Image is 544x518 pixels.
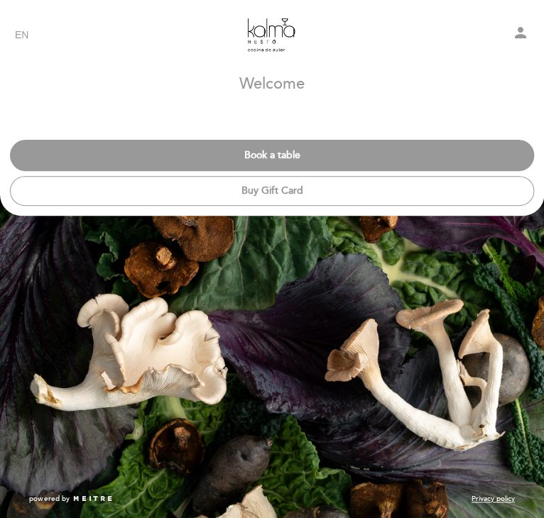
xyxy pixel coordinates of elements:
h1: Welcome [239,76,305,93]
button: Buy Gift Card [10,176,534,206]
button: person [512,24,529,45]
button: Book a table [10,140,534,171]
span: powered by [29,494,69,504]
a: powered by [29,494,113,504]
a: Privacy policy [472,494,515,504]
i: person [512,24,529,41]
img: MEITRE [72,495,113,502]
a: [PERSON_NAME] [205,16,339,55]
